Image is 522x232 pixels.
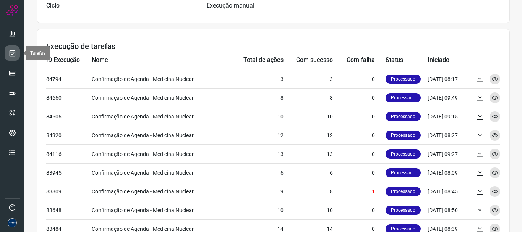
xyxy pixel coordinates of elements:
p: Processado [386,206,421,215]
td: 8 [284,88,333,107]
td: 0 [333,126,386,144]
td: Iniciado [428,51,470,70]
td: ID Execução [46,51,92,70]
td: 10 [229,107,284,126]
h3: Execução de tarefas [46,42,500,51]
p: Processado [386,187,421,196]
p: Processado [386,149,421,159]
td: 6 [284,163,333,182]
td: Confirmação de Agenda - Medicina Nuclear [92,70,229,88]
td: [DATE] 08:45 [428,182,470,201]
td: 6 [229,163,284,182]
p: Execução manual [206,1,255,10]
td: 9 [229,182,284,201]
td: [DATE] 09:27 [428,144,470,163]
td: [DATE] 09:49 [428,88,470,107]
td: Confirmação de Agenda - Medicina Nuclear [92,107,229,126]
td: 1 [333,182,386,201]
td: 8 [229,88,284,107]
td: 10 [229,201,284,219]
td: Confirmação de Agenda - Medicina Nuclear [92,144,229,163]
p: Processado [386,168,421,177]
td: 84794 [46,70,92,88]
p: Processado [386,75,421,84]
span: Tarefas [30,50,45,56]
label: Ciclo [46,1,60,10]
td: Com falha [333,51,386,70]
td: 12 [229,126,284,144]
td: 84116 [46,144,92,163]
td: 12 [284,126,333,144]
td: 0 [333,201,386,219]
td: [DATE] 08:17 [428,70,470,88]
td: 84660 [46,88,92,107]
td: [DATE] 08:09 [428,163,470,182]
td: 10 [284,201,333,219]
p: Processado [386,112,421,121]
td: Total de ações [229,51,284,70]
td: 84506 [46,107,92,126]
td: Confirmação de Agenda - Medicina Nuclear [92,163,229,182]
td: Status [386,51,428,70]
td: 83648 [46,201,92,219]
td: 0 [333,70,386,88]
img: Logo [6,5,18,16]
td: 0 [333,163,386,182]
td: [DATE] 09:15 [428,107,470,126]
td: 10 [284,107,333,126]
td: Confirmação de Agenda - Medicina Nuclear [92,201,229,219]
td: 13 [284,144,333,163]
td: 13 [229,144,284,163]
td: 0 [333,88,386,107]
td: 83809 [46,182,92,201]
td: 3 [229,70,284,88]
td: 3 [284,70,333,88]
td: 0 [333,107,386,126]
td: 84320 [46,126,92,144]
td: Confirmação de Agenda - Medicina Nuclear [92,88,229,107]
td: Com sucesso [284,51,333,70]
img: d06bdf07e729e349525d8f0de7f5f473.png [8,218,17,227]
td: [DATE] 08:50 [428,201,470,219]
td: Confirmação de Agenda - Medicina Nuclear [92,126,229,144]
td: 8 [284,182,333,201]
p: Processado [386,131,421,140]
td: Confirmação de Agenda - Medicina Nuclear [92,182,229,201]
td: 83945 [46,163,92,182]
td: [DATE] 08:27 [428,126,470,144]
td: 0 [333,144,386,163]
td: Nome [92,51,229,70]
p: Processado [386,93,421,102]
